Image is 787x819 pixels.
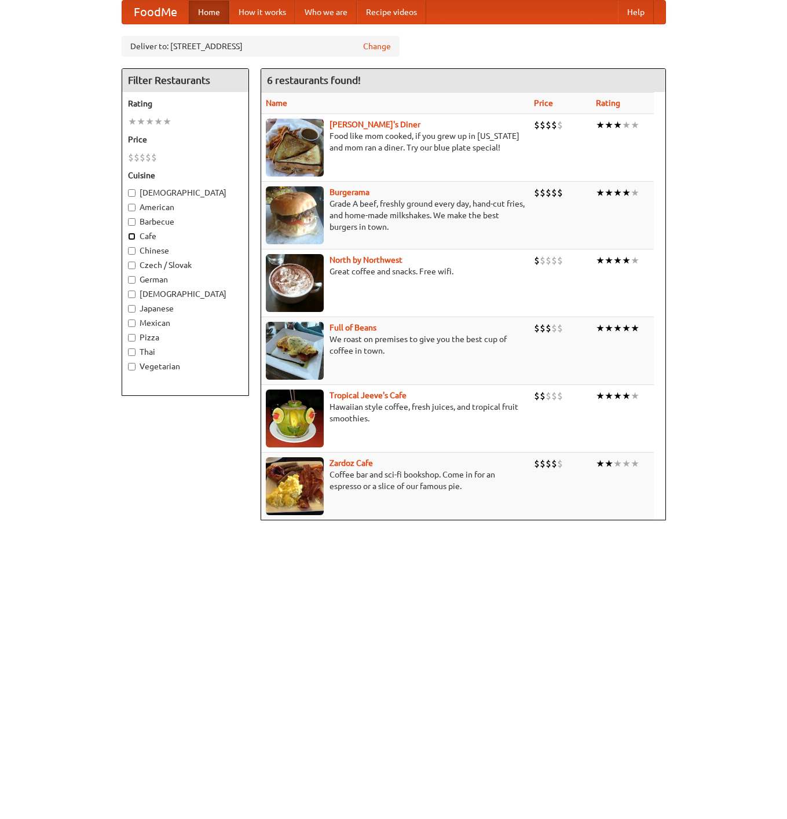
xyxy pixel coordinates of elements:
[551,186,557,199] li: $
[618,1,654,24] a: Help
[128,361,243,372] label: Vegetarian
[266,186,324,244] img: burgerama.jpg
[596,254,605,267] li: ★
[128,189,136,197] input: [DEMOGRAPHIC_DATA]
[330,391,407,400] a: Tropical Jeeve's Cafe
[128,334,136,341] input: Pizza
[266,390,324,447] img: jeeves.jpg
[128,346,243,358] label: Thai
[534,254,540,267] li: $
[557,390,563,402] li: $
[605,186,613,199] li: ★
[122,1,189,24] a: FoodMe
[267,75,361,86] ng-pluralize: 6 restaurants found!
[128,201,243,213] label: American
[357,1,426,24] a: Recipe videos
[596,186,605,199] li: ★
[266,322,324,380] img: beans.jpg
[605,457,613,470] li: ★
[128,218,136,226] input: Barbecue
[557,119,563,131] li: $
[596,119,605,131] li: ★
[596,457,605,470] li: ★
[534,457,540,470] li: $
[551,322,557,335] li: $
[613,119,622,131] li: ★
[128,262,136,269] input: Czech / Slovak
[128,115,137,128] li: ★
[128,305,136,313] input: Japanese
[363,41,391,52] a: Change
[128,303,243,314] label: Japanese
[540,186,546,199] li: $
[330,188,369,197] a: Burgerama
[266,198,525,233] p: Grade A beef, freshly ground every day, hand-cut fries, and home-made milkshakes. We make the bes...
[613,322,622,335] li: ★
[266,130,525,153] p: Food like mom cooked, if you grew up in [US_STATE] and mom ran a diner. Try our blue plate special!
[128,348,136,356] input: Thai
[622,119,631,131] li: ★
[557,186,563,199] li: $
[266,98,287,108] a: Name
[330,120,420,129] a: [PERSON_NAME]'s Diner
[631,457,639,470] li: ★
[631,119,639,131] li: ★
[128,216,243,227] label: Barbecue
[605,322,613,335] li: ★
[128,230,243,242] label: Cafe
[128,332,243,343] label: Pizza
[622,390,631,402] li: ★
[330,458,373,468] a: Zardoz Cafe
[605,254,613,267] li: ★
[229,1,295,24] a: How it works
[128,259,243,271] label: Czech / Slovak
[605,390,613,402] li: ★
[622,254,631,267] li: ★
[128,274,243,285] label: German
[557,457,563,470] li: $
[134,151,140,164] li: $
[631,254,639,267] li: ★
[631,322,639,335] li: ★
[128,288,243,300] label: [DEMOGRAPHIC_DATA]
[540,254,546,267] li: $
[596,322,605,335] li: ★
[613,390,622,402] li: ★
[540,119,546,131] li: $
[534,390,540,402] li: $
[534,119,540,131] li: $
[128,291,136,298] input: [DEMOGRAPHIC_DATA]
[266,457,324,515] img: zardoz.jpg
[534,186,540,199] li: $
[540,390,546,402] li: $
[163,115,171,128] li: ★
[122,69,248,92] h4: Filter Restaurants
[546,119,551,131] li: $
[605,119,613,131] li: ★
[266,333,525,357] p: We roast on premises to give you the best cup of coffee in town.
[613,186,622,199] li: ★
[534,322,540,335] li: $
[266,266,525,277] p: Great coffee and snacks. Free wifi.
[546,322,551,335] li: $
[137,115,145,128] li: ★
[128,204,136,211] input: American
[613,254,622,267] li: ★
[540,322,546,335] li: $
[546,254,551,267] li: $
[128,134,243,145] h5: Price
[551,119,557,131] li: $
[546,390,551,402] li: $
[551,457,557,470] li: $
[128,245,243,256] label: Chinese
[128,276,136,284] input: German
[266,119,324,177] img: sallys.jpg
[330,323,376,332] a: Full of Beans
[631,390,639,402] li: ★
[145,115,154,128] li: ★
[557,254,563,267] li: $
